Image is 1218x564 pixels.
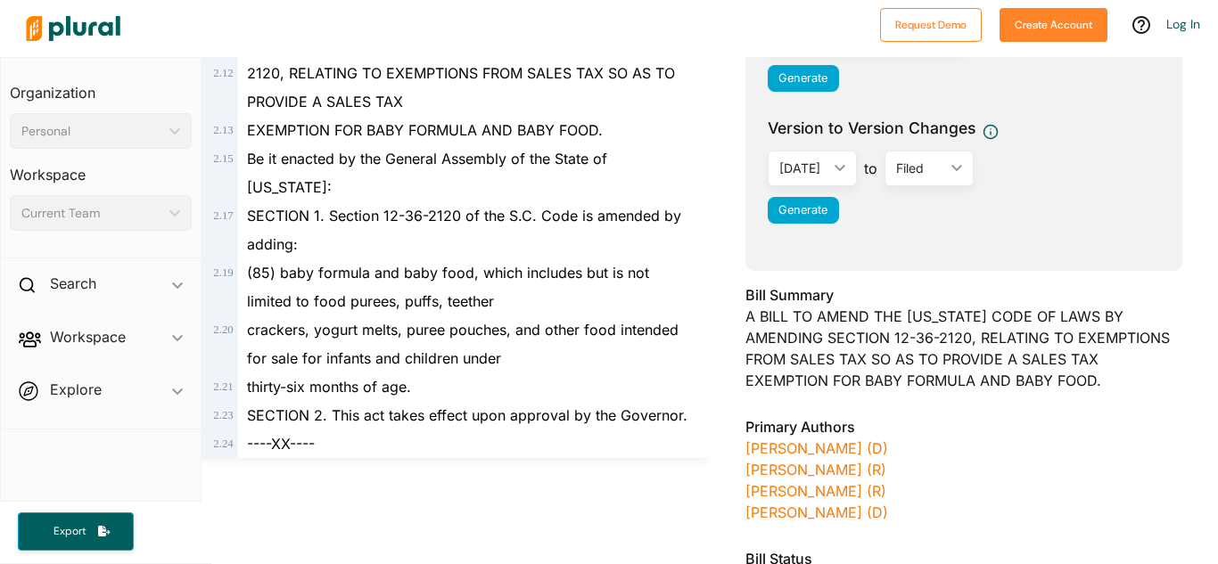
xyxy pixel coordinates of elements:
[50,274,96,293] h2: Search
[778,71,827,85] span: Generate
[857,158,885,179] span: to
[10,67,192,106] h3: Organization
[247,64,675,110] span: 2120, RELATING TO EXEMPTIONS FROM SALES TAX SO AS TO PROVIDE A SALES TAX
[21,204,162,223] div: Current Team
[18,512,134,551] button: Export
[745,284,1182,306] h3: Bill Summary
[247,121,603,139] span: EXEMPTION FOR BABY FORMULA AND BABY FOOD.
[745,461,886,478] a: [PERSON_NAME] (R)
[778,203,827,217] span: Generate
[880,14,982,33] a: Request Demo
[247,150,607,196] span: Be it enacted by the General Assembly of the State of [US_STATE]:
[745,416,1182,437] h3: Primary Authors
[213,437,233,450] span: 2 . 24
[768,197,839,224] button: Generate
[880,8,982,42] button: Request Demo
[745,503,888,521] a: [PERSON_NAME] (D)
[213,266,233,279] span: 2 . 19
[213,209,233,222] span: 2 . 17
[768,117,975,140] span: Version to Version Changes
[1000,8,1107,42] button: Create Account
[247,378,411,396] span: thirty-six months of age.
[213,152,233,165] span: 2 . 15
[247,264,649,310] span: (85) baby formula and baby food, which includes but is not limited to food purees, puffs, teether
[779,159,827,177] div: [DATE]
[213,323,233,336] span: 2 . 20
[247,435,315,453] span: ----XX----
[213,409,233,421] span: 2 . 23
[10,149,192,188] h3: Workspace
[745,482,886,500] a: [PERSON_NAME] (R)
[1000,14,1107,33] a: Create Account
[745,284,1182,402] div: A BILL TO AMEND THE [US_STATE] CODE OF LAWS BY AMENDING SECTION 12-36-2120, RELATING TO EXEMPTION...
[213,380,233,393] span: 2 . 21
[41,524,98,539] span: Export
[247,207,681,253] span: SECTION 1. Section 12-36-2120 of the S.C. Code is amended by adding:
[213,67,233,79] span: 2 . 12
[21,122,162,141] div: Personal
[247,406,687,424] span: SECTION 2. This act takes effect upon approval by the Governor.
[745,439,888,457] a: [PERSON_NAME] (D)
[1166,16,1200,32] a: Log In
[896,159,944,177] div: Filed
[247,321,679,367] span: crackers, yogurt melts, puree pouches, and other food intended for sale for infants and children ...
[768,65,839,92] button: Generate
[213,124,233,136] span: 2 . 13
